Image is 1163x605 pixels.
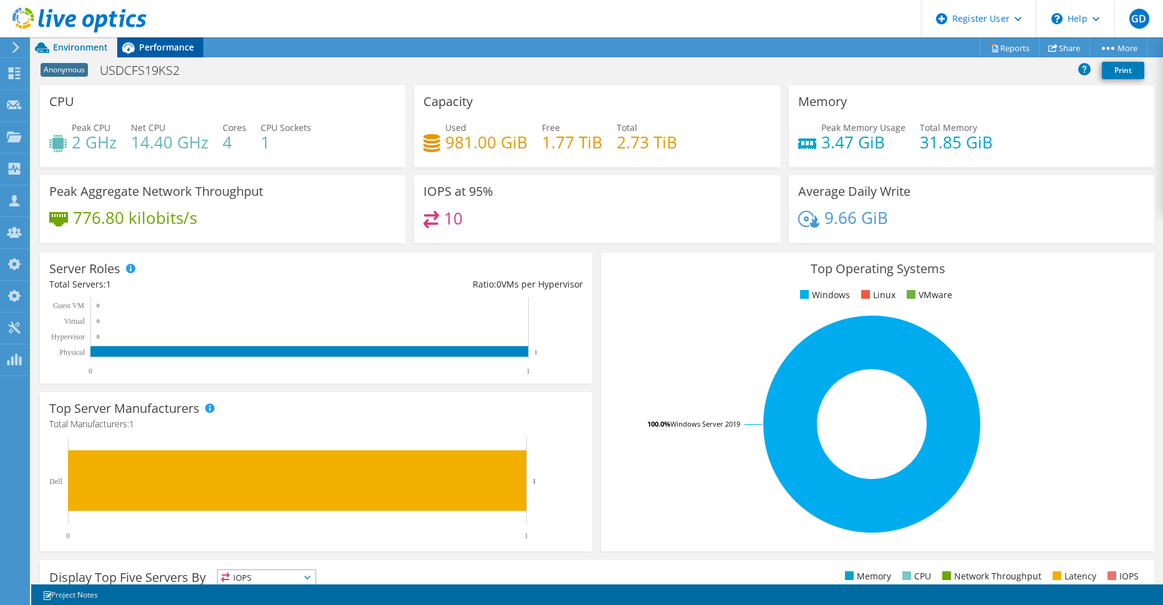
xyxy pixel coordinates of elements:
span: IOPS [218,570,316,585]
text: 0 [97,334,100,340]
span: Peak CPU [72,122,110,133]
h4: Total Manufacturers: [49,417,583,431]
h3: Average Daily Write [798,185,910,198]
span: Used [445,122,466,133]
a: More [1089,38,1147,57]
h4: 1.77 TiB [542,135,602,149]
span: CPU Sockets [261,122,311,133]
span: Performance [139,41,194,53]
h3: Top Operating Systems [610,262,1144,276]
text: Physical [59,348,85,357]
span: Free [542,122,560,133]
h4: 3.47 GiB [821,135,905,149]
h4: 14.40 GHz [131,135,208,149]
span: Anonymous [41,63,88,77]
span: 1 [129,418,134,430]
li: Memory [842,569,891,583]
text: 0 [89,367,92,375]
text: 0 [66,531,70,540]
span: Peak Memory Usage [821,122,905,133]
text: 1 [524,531,528,540]
a: Project Notes [34,587,107,603]
span: GD [1129,9,1149,29]
h4: 2.73 TiB [617,135,677,149]
h4: 10 [444,211,463,225]
text: Virtual [64,317,85,326]
svg: \n [1051,13,1063,24]
span: Total [617,122,637,133]
span: 1 [106,278,111,290]
li: CPU [899,569,931,583]
span: 0 [496,278,501,290]
h3: CPU [49,95,74,109]
h4: 981.00 GiB [445,135,528,149]
text: 1 [533,477,536,485]
tspan: 100.0% [647,419,670,428]
text: Guest VM [53,301,84,310]
tspan: Windows Server 2019 [670,419,740,428]
h3: Peak Aggregate Network Throughput [49,185,263,198]
div: Total Servers: [49,278,316,291]
h3: Top Server Manufacturers [49,402,200,415]
li: VMware [904,288,952,302]
text: Hypervisor [51,332,85,341]
h3: Server Roles [49,262,120,276]
h3: IOPS at 95% [423,185,493,198]
h4: 776.80 kilobits/s [73,211,197,225]
h3: Memory [798,95,847,109]
li: Latency [1050,569,1096,583]
h3: Capacity [423,95,473,109]
span: Cores [223,122,246,133]
a: Print [1102,62,1144,79]
a: Reports [980,38,1040,57]
span: Total Memory [920,122,977,133]
h1: USDCFS19KS2 [94,64,199,77]
span: Net CPU [131,122,165,133]
span: Environment [53,41,108,53]
li: Windows [797,288,850,302]
text: Dell [49,477,62,486]
h4: 2 GHz [72,135,117,149]
text: 0 [97,302,100,309]
text: 1 [534,349,538,356]
div: Ratio: VMs per Hypervisor [316,278,583,291]
li: Linux [858,288,895,302]
h4: 9.66 GiB [824,211,888,225]
li: Network Throughput [939,569,1041,583]
text: 1 [526,367,530,375]
h4: 1 [261,135,311,149]
li: IOPS [1104,569,1139,583]
text: 0 [97,318,100,324]
h4: 4 [223,135,246,149]
a: Share [1039,38,1090,57]
h4: 31.85 GiB [920,135,993,149]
